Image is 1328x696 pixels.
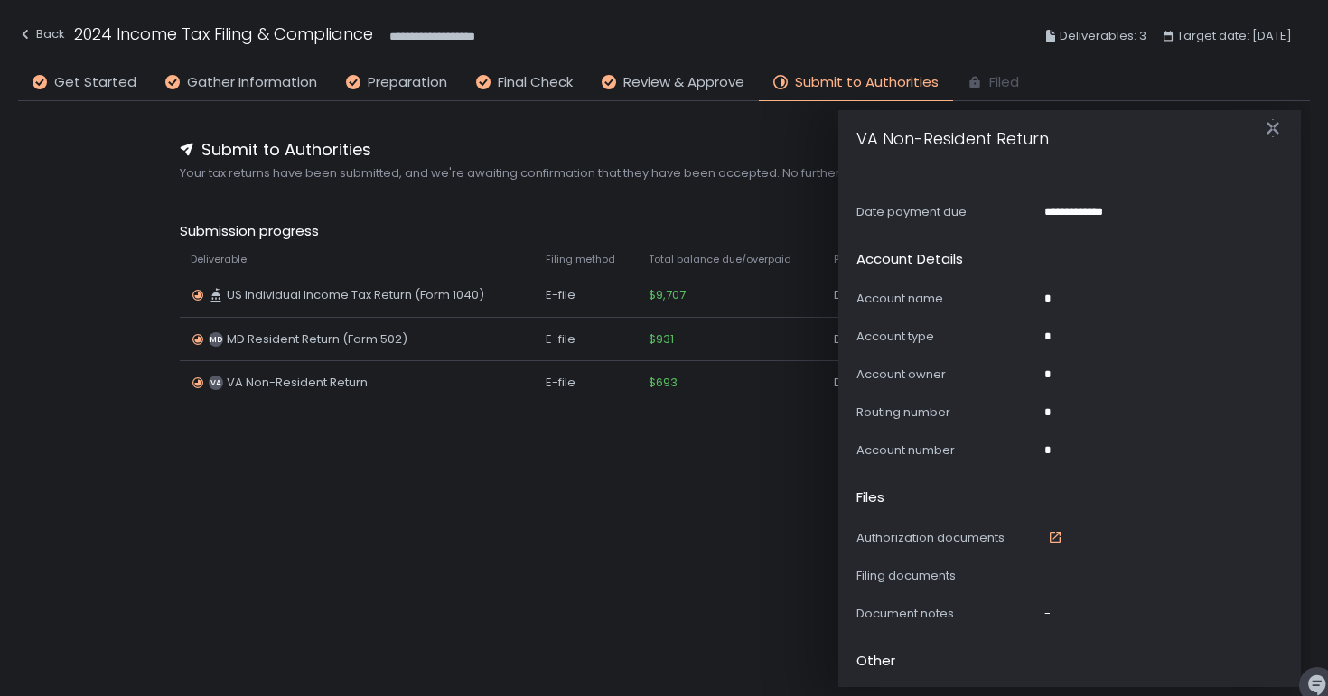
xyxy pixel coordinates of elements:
[856,651,895,672] h2: Other
[649,375,678,391] span: $693
[180,165,1149,181] span: Your tax returns have been submitted, and we're awaiting confirmation that they have been accepte...
[210,377,221,388] text: VA
[856,329,1037,345] div: Account type
[649,287,686,303] span: $9,707
[834,287,916,303] span: Direct deposit
[834,331,916,348] span: Direct deposit
[18,22,65,51] button: Back
[856,105,1049,151] h1: VA Non-Resident Return
[227,331,407,348] span: MD Resident Return (Form 502)
[227,287,484,303] span: US Individual Income Tax Return (Form 1040)
[227,375,368,391] span: VA Non-Resident Return
[74,22,373,46] h1: 2024 Income Tax Filing & Compliance
[623,72,744,93] span: Review & Approve
[368,72,447,93] span: Preparation
[1044,606,1051,622] span: -
[187,72,317,93] span: Gather Information
[856,204,1037,220] div: Date payment due
[180,221,1149,242] span: Submission progress
[856,367,1037,383] div: Account owner
[649,331,674,348] span: $931
[546,331,627,348] div: E-file
[856,442,1037,459] div: Account number
[856,404,1037,421] div: Routing number
[856,568,1037,584] div: Filing documents
[856,291,1037,307] div: Account name
[546,375,627,391] div: E-file
[795,72,939,93] span: Submit to Authorities
[546,287,627,303] div: E-file
[856,249,963,270] h2: Account details
[856,606,1037,622] div: Document notes
[209,334,222,345] text: MD
[649,253,791,266] span: Total balance due/overpaid
[1177,25,1292,47] span: Target date: [DATE]
[856,530,1037,546] div: Authorization documents
[54,72,136,93] span: Get Started
[989,72,1019,93] span: Filed
[546,253,615,266] span: Filing method
[834,375,916,391] span: Direct deposit
[834,253,921,266] span: Payment method
[498,72,573,93] span: Final Check
[1060,25,1146,47] span: Deliverables: 3
[18,23,65,45] div: Back
[191,253,247,266] span: Deliverable
[201,137,371,162] span: Submit to Authorities
[856,487,884,508] h2: Files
